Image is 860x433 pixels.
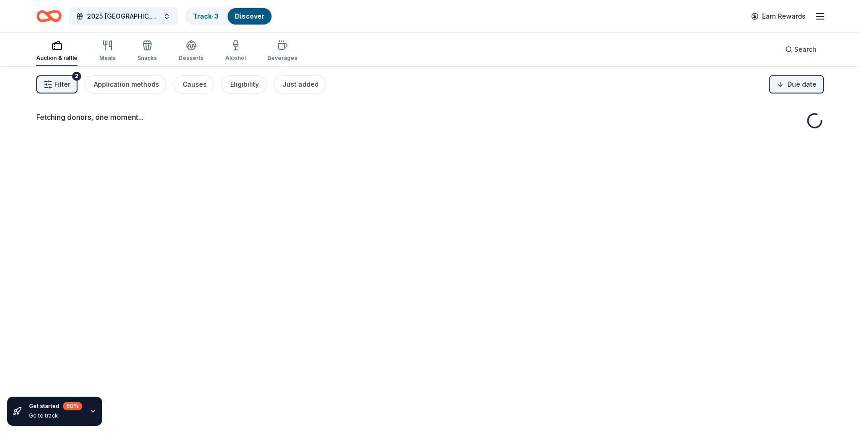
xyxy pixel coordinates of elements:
[267,54,297,62] div: Beverages
[235,12,264,20] a: Discover
[36,36,78,66] button: Auction & raffle
[63,402,82,410] div: 60 %
[225,54,246,62] div: Alcohol
[29,402,82,410] div: Get started
[54,79,70,90] span: Filter
[794,44,816,55] span: Search
[99,36,116,66] button: Meals
[179,54,204,62] div: Desserts
[267,36,297,66] button: Beverages
[174,75,214,93] button: Causes
[183,79,207,90] div: Causes
[787,79,816,90] span: Due date
[137,36,157,66] button: Snacks
[282,79,319,90] div: Just added
[94,79,159,90] div: Application methods
[221,75,266,93] button: Eligibility
[87,11,160,22] span: 2025 [GEOGRAPHIC_DATA], [GEOGRAPHIC_DATA] 449th Bomb Group WWII Reunion
[72,72,81,81] div: 2
[185,7,272,25] button: Track· 3Discover
[225,36,246,66] button: Alcohol
[29,412,82,419] div: Go to track
[137,54,157,62] div: Snacks
[273,75,326,93] button: Just added
[99,54,116,62] div: Meals
[193,12,219,20] a: Track· 3
[179,36,204,66] button: Desserts
[36,112,824,123] div: Fetching donors, one moment...
[230,79,259,90] div: Eligibility
[746,8,811,25] a: Earn Rewards
[69,7,178,25] button: 2025 [GEOGRAPHIC_DATA], [GEOGRAPHIC_DATA] 449th Bomb Group WWII Reunion
[85,75,166,93] button: Application methods
[36,75,78,93] button: Filter2
[36,5,62,27] a: Home
[778,40,824,59] button: Search
[36,54,78,62] div: Auction & raffle
[769,75,824,93] button: Due date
